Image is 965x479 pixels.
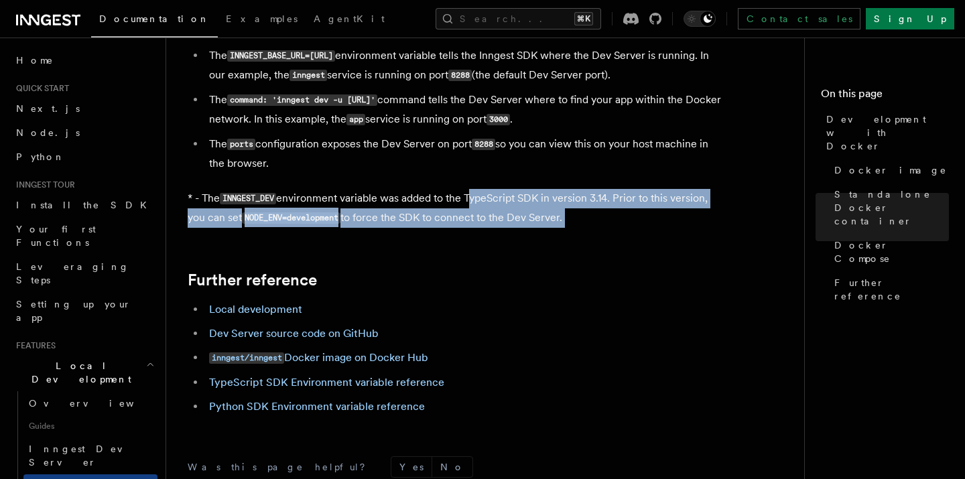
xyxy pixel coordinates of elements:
[829,182,949,233] a: Standalone Docker container
[574,12,593,25] kbd: ⌘K
[29,443,143,468] span: Inngest Dev Server
[11,83,69,94] span: Quick start
[11,340,56,351] span: Features
[242,212,340,224] code: NODE_ENV=development
[218,4,306,36] a: Examples
[834,238,949,265] span: Docker Compose
[487,114,510,125] code: 3000
[205,46,724,85] li: The environment variable tells the Inngest SDK where the Dev Server is running. In our example, t...
[11,217,157,255] a: Your first Functions
[16,151,65,162] span: Python
[834,188,949,228] span: Standalone Docker container
[205,135,724,173] li: The configuration exposes the Dev Server on port so you can view this on your host machine in the...
[209,327,379,340] a: Dev Server source code on GitHub
[23,437,157,474] a: Inngest Dev Server
[209,351,428,364] a: inngest/inngestDocker image on Docker Hub
[16,54,54,67] span: Home
[472,139,495,150] code: 8288
[738,8,860,29] a: Contact sales
[16,224,96,248] span: Your first Functions
[227,94,377,106] code: command: 'inngest dev -u [URL]'
[391,457,432,477] button: Yes
[209,400,425,413] a: Python SDK Environment variable reference
[448,70,472,81] code: 8288
[209,352,284,364] code: inngest/inngest
[11,96,157,121] a: Next.js
[23,391,157,415] a: Overview
[684,11,716,27] button: Toggle dark mode
[99,13,210,24] span: Documentation
[29,398,167,409] span: Overview
[866,8,954,29] a: Sign Up
[821,107,949,158] a: Development with Docker
[227,139,255,150] code: ports
[829,158,949,182] a: Docker image
[220,193,276,204] code: INNGEST_DEV
[11,48,157,72] a: Home
[16,103,80,114] span: Next.js
[16,261,129,285] span: Leveraging Steps
[306,4,393,36] a: AgentKit
[829,271,949,308] a: Further reference
[16,200,155,210] span: Install the SDK
[11,145,157,169] a: Python
[209,303,302,316] a: Local development
[11,292,157,330] a: Setting up your app
[23,415,157,437] span: Guides
[205,90,724,129] li: The command tells the Dev Server where to find your app within the Docker network. In this exampl...
[11,359,146,386] span: Local Development
[834,163,947,177] span: Docker image
[346,114,365,125] code: app
[11,180,75,190] span: Inngest tour
[826,113,949,153] span: Development with Docker
[16,127,80,138] span: Node.js
[289,70,327,81] code: inngest
[188,189,724,228] p: * - The environment variable was added to the TypeScript SDK in version 3.14. Prior to this versi...
[11,121,157,145] a: Node.js
[432,457,472,477] button: No
[314,13,385,24] span: AgentKit
[91,4,218,38] a: Documentation
[11,354,157,391] button: Local Development
[11,255,157,292] a: Leveraging Steps
[821,86,949,107] h4: On this page
[11,193,157,217] a: Install the SDK
[829,233,949,271] a: Docker Compose
[16,299,131,323] span: Setting up your app
[436,8,601,29] button: Search...⌘K
[209,376,444,389] a: TypeScript SDK Environment variable reference
[226,13,298,24] span: Examples
[188,271,317,289] a: Further reference
[834,276,949,303] span: Further reference
[188,460,375,474] p: Was this page helpful?
[227,50,335,62] code: INNGEST_BASE_URL=[URL]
